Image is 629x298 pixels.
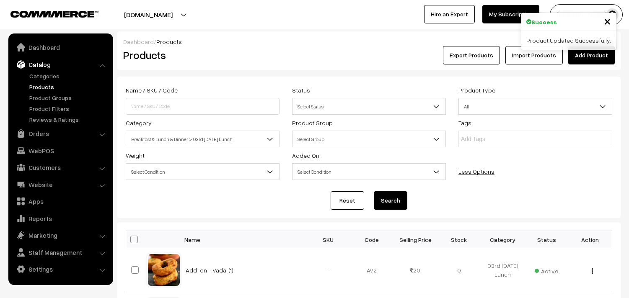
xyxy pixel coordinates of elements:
th: Action [568,231,612,248]
td: AV2 [350,248,393,292]
a: Marketing [10,228,110,243]
input: Name / SKU / Code [126,98,280,115]
th: Selling Price [393,231,437,248]
span: Select Group [292,132,445,146]
span: Select Condition [126,163,280,180]
th: SKU [306,231,350,248]
label: Product Group [292,118,333,127]
td: 0 [437,248,481,292]
a: Categories [27,72,110,80]
th: Status [525,231,568,248]
label: Tags [458,118,471,127]
a: Import Products [505,46,563,64]
button: Export Products [443,46,500,64]
button: Search [374,191,407,210]
span: Select Status [292,99,445,114]
label: Added On [292,151,319,160]
a: Customers [10,160,110,175]
a: Product Filters [27,104,110,113]
th: Stock [437,231,481,248]
span: Select Group [292,131,446,147]
label: Product Type [458,86,495,95]
td: 20 [393,248,437,292]
span: × [604,13,611,28]
button: [DOMAIN_NAME] [95,4,202,25]
label: Status [292,86,310,95]
td: 03rd [DATE] Lunch [481,248,525,292]
label: Weight [126,151,145,160]
img: Menu [592,268,593,274]
a: Add Product [568,46,615,64]
img: COMMMERCE [10,11,98,17]
a: Orders [10,126,110,141]
a: Product Groups [27,93,110,102]
a: Less Options [458,168,494,175]
strong: Success [531,18,557,26]
th: Code [350,231,393,248]
span: Active [535,265,558,275]
a: Dashboard [10,40,110,55]
a: Website [10,177,110,192]
a: Dashboard [123,38,154,45]
a: Add-on - Vadai (1) [186,267,233,274]
span: Select Condition [292,164,445,179]
a: Apps [10,194,110,209]
button: [PERSON_NAME] s… [550,4,623,25]
span: All [459,99,612,114]
a: Reset [331,191,364,210]
span: Breakfast & Lunch & Dinner > 03rd Friday Lunch [126,131,280,147]
a: Products [27,82,110,91]
a: My Subscription [482,5,539,23]
input: Add Tags [461,135,534,144]
h2: Products [123,49,279,62]
span: Breakfast & Lunch & Dinner > 03rd Friday Lunch [126,132,279,146]
label: Name / SKU / Code [126,86,178,95]
a: Reports [10,211,110,226]
a: Hire an Expert [424,5,475,23]
span: Products [156,38,182,45]
button: Close [604,15,611,27]
a: Reviews & Ratings [27,115,110,124]
a: Staff Management [10,245,110,260]
span: All [458,98,612,115]
a: WebPOS [10,143,110,158]
div: / [123,37,615,46]
span: Select Status [292,98,446,115]
th: Name [181,231,306,248]
th: Category [481,231,525,248]
div: Product Updated Successfully. [521,31,616,50]
td: - [306,248,350,292]
a: Settings [10,262,110,277]
a: Catalog [10,57,110,72]
img: user [606,8,619,21]
span: Select Condition [292,163,446,180]
a: COMMMERCE [10,8,84,18]
label: Category [126,118,152,127]
span: Select Condition [126,164,279,179]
